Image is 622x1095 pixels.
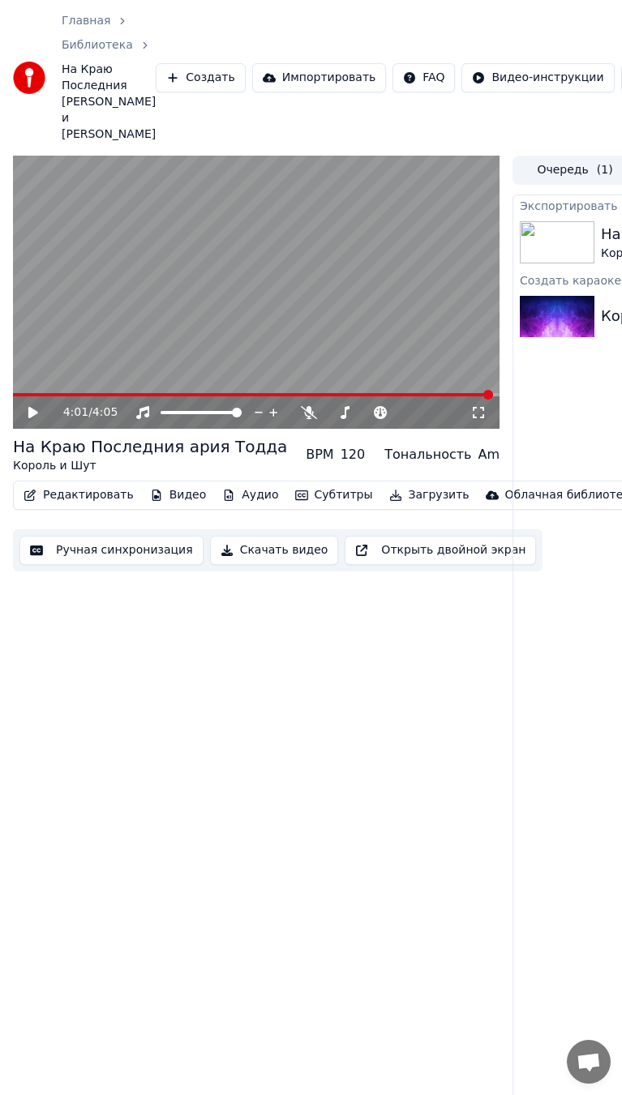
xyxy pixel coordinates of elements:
[92,404,118,421] span: 4:05
[306,445,333,464] div: BPM
[17,484,140,507] button: Редактировать
[13,435,287,458] div: На Краю Последния ария Тодда
[478,445,500,464] div: Am
[597,162,613,178] span: ( 1 )
[384,445,471,464] div: Тональность
[13,62,45,94] img: youka
[383,484,476,507] button: Загрузить
[341,445,366,464] div: 120
[62,13,110,29] a: Главная
[216,484,285,507] button: Аудио
[62,13,156,143] nav: breadcrumb
[567,1040,611,1084] div: Открытый чат
[210,536,339,565] button: Скачать видео
[19,536,204,565] button: Ручная синхронизация
[345,536,536,565] button: Открыть двойной экран
[13,458,287,474] div: Король и Шут
[62,62,156,143] span: На Краю Последния [PERSON_NAME] и [PERSON_NAME]
[144,484,213,507] button: Видео
[63,404,102,421] div: /
[252,63,387,92] button: Импортировать
[289,484,380,507] button: Субтитры
[62,37,133,53] a: Библиотека
[393,63,455,92] button: FAQ
[156,63,245,92] button: Создать
[461,63,614,92] button: Видео-инструкции
[63,404,88,421] span: 4:01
